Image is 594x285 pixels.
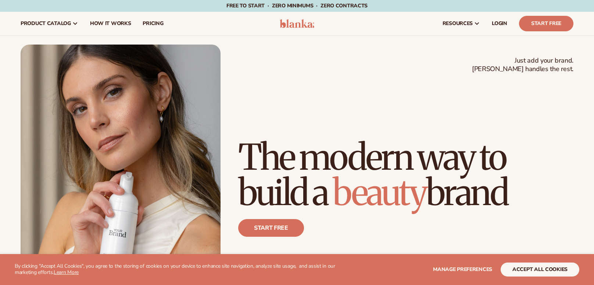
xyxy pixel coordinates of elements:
[501,263,579,277] button: accept all cookies
[433,263,492,277] button: Manage preferences
[143,21,163,27] span: pricing
[15,263,338,276] p: By clicking "Accept All Cookies", you agree to the storing of cookies on your device to enhance s...
[519,16,573,31] a: Start Free
[352,251,407,268] p: 450+
[54,269,79,276] a: Learn More
[238,219,304,237] a: Start free
[443,21,473,27] span: resources
[291,251,337,268] p: 4.9
[486,12,513,35] a: LOGIN
[84,12,137,35] a: How It Works
[226,2,368,9] span: Free to start · ZERO minimums · ZERO contracts
[90,21,131,27] span: How It Works
[238,251,276,268] p: 100K+
[472,56,573,74] span: Just add your brand. [PERSON_NAME] handles the rest.
[137,12,169,35] a: pricing
[21,21,71,27] span: product catalog
[280,19,315,28] img: logo
[333,170,426,215] span: beauty
[437,12,486,35] a: resources
[15,12,84,35] a: product catalog
[492,21,507,27] span: LOGIN
[433,266,492,273] span: Manage preferences
[238,140,573,210] h1: The modern way to build a brand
